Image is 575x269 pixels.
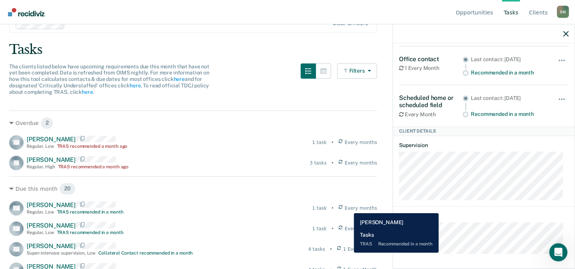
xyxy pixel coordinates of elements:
div: Super-intensive supervision , Low [27,250,95,256]
span: Every months [345,139,377,146]
div: • [331,225,334,232]
div: Office contact [399,55,463,63]
p: Hi [PERSON_NAME] 👋 [15,54,137,80]
div: Last contact: [DATE] [471,95,547,101]
div: • [329,246,332,253]
span: 20 [59,183,76,195]
div: 3 tasks [310,160,326,166]
div: Scheduled home or scheduled field [399,94,463,109]
div: Regular , Low [27,209,54,215]
div: S M [557,6,569,18]
span: [PERSON_NAME] [27,201,76,209]
span: Home [29,218,46,223]
span: Every months [345,205,377,212]
button: Filters [337,63,377,79]
div: TRAS recommended in a month [57,230,124,235]
span: Messages [101,218,127,223]
span: [PERSON_NAME] [27,242,76,250]
a: here [130,82,141,89]
div: Client Details [393,127,575,136]
span: [PERSON_NAME] [27,222,76,229]
span: 2 [41,117,54,129]
span: Every months [345,160,377,166]
p: How can we help? [15,80,137,93]
div: Every Month [399,111,463,118]
div: Send us a message [16,109,127,117]
div: 1 task [312,225,326,232]
div: 1 Every Month [399,65,463,71]
span: 1 Every Month [343,246,377,253]
div: Regular , Low [27,230,54,235]
img: logo [15,14,57,27]
img: Recidiviz [8,8,44,16]
span: [PERSON_NAME] [27,136,76,143]
div: 4 tasks [308,246,325,253]
dt: Supervision [399,142,569,149]
button: Messages [76,199,152,229]
div: Regular , High [27,164,55,169]
span: Every months [345,225,377,232]
span: [PERSON_NAME] [27,156,76,163]
div: Close [131,12,144,26]
img: Profile image for Claycia [89,12,104,27]
div: Tasks [9,42,566,57]
dt: Contact [399,213,569,219]
div: 1 task [312,205,326,212]
div: • [331,205,334,212]
iframe: Intercom live chat [549,243,567,261]
a: here [173,76,184,82]
a: here [82,89,93,95]
div: Send us a message [8,102,144,123]
div: TRAS recommended a month ago [57,144,128,149]
div: TRAS recommended in a month [57,209,124,215]
div: Due this month [9,183,377,195]
button: Profile dropdown button [557,6,569,18]
div: • [331,160,334,166]
div: 1 task [312,139,326,146]
div: Overdue [9,117,377,129]
div: Collateral Contact recommended in a month [98,250,193,256]
div: Recommended in a month [471,70,547,76]
div: Last contact: [DATE] [471,56,547,63]
div: • [331,139,334,146]
div: Profile image for Krysty [103,12,119,27]
div: Regular , Low [27,144,54,149]
div: Recommended in a month [471,111,547,117]
img: Profile image for Rajan [74,12,90,27]
span: The clients listed below have upcoming requirements due this month that have not yet been complet... [9,63,209,95]
div: TRAS recommended a month ago [58,164,128,169]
